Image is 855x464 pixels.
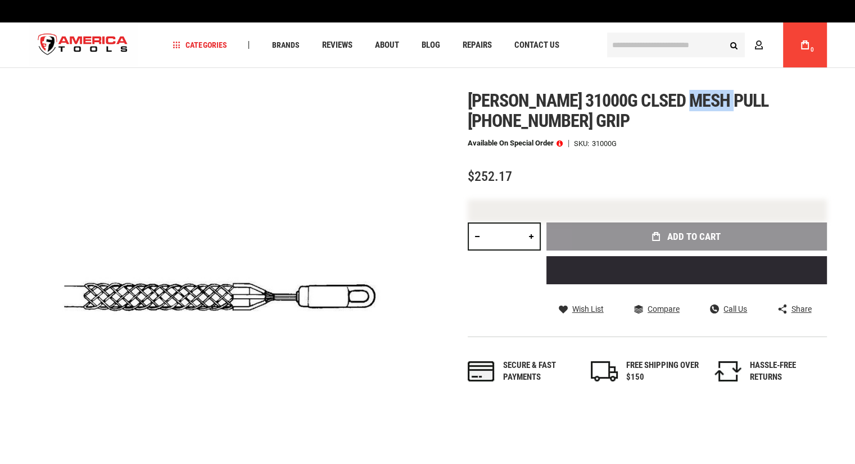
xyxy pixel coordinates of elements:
[794,22,816,67] a: 0
[168,38,232,53] a: Categories
[648,305,680,313] span: Compare
[514,41,559,49] span: Contact Us
[634,304,680,314] a: Compare
[791,305,811,313] span: Share
[509,38,564,53] a: Contact Us
[173,41,227,49] span: Categories
[416,38,445,53] a: Blog
[29,24,138,66] img: America Tools
[591,361,618,381] img: shipping
[468,139,563,147] p: Available on Special Order
[272,41,299,49] span: Brands
[750,360,823,384] div: HASSLE-FREE RETURNS
[723,34,745,56] button: Search
[322,41,352,49] span: Reviews
[468,90,768,131] span: [PERSON_NAME] 31000g clsed mesh pull [PHONE_NUMBER] grip
[266,38,304,53] a: Brands
[626,360,699,384] div: FREE SHIPPING OVER $150
[29,24,138,66] a: store logo
[503,360,576,384] div: Secure & fast payments
[462,41,491,49] span: Repairs
[811,47,814,53] span: 0
[369,38,404,53] a: About
[723,305,747,313] span: Call Us
[316,38,357,53] a: Reviews
[574,140,592,147] strong: SKU
[714,361,741,381] img: returns
[374,41,399,49] span: About
[592,140,617,147] div: 31000G
[572,305,604,313] span: Wish List
[559,304,604,314] a: Wish List
[468,361,495,381] img: payments
[710,304,747,314] a: Call Us
[421,41,440,49] span: Blog
[457,38,496,53] a: Repairs
[468,169,512,184] span: $252.17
